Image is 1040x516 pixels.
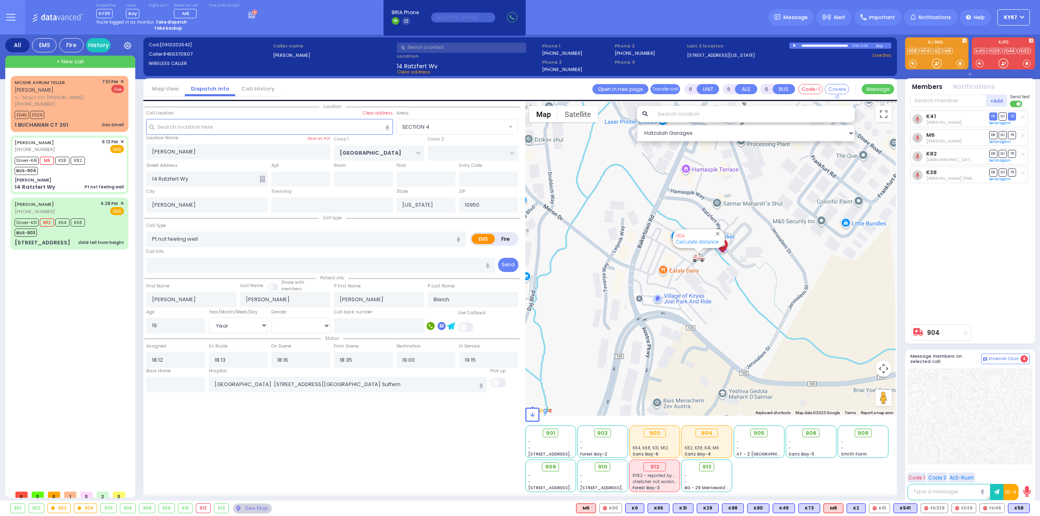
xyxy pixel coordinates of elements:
span: EMS [110,207,124,215]
div: 904 [74,504,97,513]
span: K38 [55,157,69,165]
span: [STREET_ADDRESS][PERSON_NAME] [528,451,605,457]
label: WIRELESS CALLER [149,60,270,67]
div: 0:38 [861,41,868,50]
div: 908 [139,504,155,513]
span: Notifications [919,14,951,21]
div: BLS [648,503,669,513]
label: Cross 1 [334,136,349,142]
label: Floor [396,162,406,169]
span: Driver-K41 [15,157,39,165]
span: - [737,445,739,451]
label: Last Name [240,283,263,289]
span: - [841,445,843,451]
a: K541 [919,48,933,54]
span: K68 [71,218,85,227]
label: KJ EMS... [905,40,968,46]
label: Room [334,162,346,169]
span: - [685,473,687,479]
a: Send again [989,158,1011,163]
label: Call Location [146,110,174,117]
img: red-radio-icon.svg [603,506,607,510]
div: Fire [59,38,84,52]
span: 8456370607 [163,51,193,57]
button: Code-1 [798,84,823,94]
a: [PERSON_NAME] [15,201,54,207]
div: 901 [11,504,25,513]
button: Toggle fullscreen view [875,106,892,122]
img: red-radio-icon.svg [983,506,987,510]
input: Search member [910,95,986,107]
span: TR [1008,131,1016,139]
span: AT - 2 [GEOGRAPHIC_DATA] [737,451,797,457]
span: M6 [40,157,54,165]
span: members [281,286,302,292]
button: Drag Pegman onto the map to open Street View [875,390,892,406]
div: BLS [625,503,644,513]
button: Send [498,258,518,272]
span: [PHONE_NUMBER] [15,208,55,215]
span: Phone 2 [542,59,612,66]
span: Sanz Bay-6 [633,451,659,457]
span: - [789,439,791,445]
button: Transfer call [650,84,680,94]
button: +Add [986,95,1007,107]
a: [STREET_ADDRESS][US_STATE] [687,52,755,59]
a: Send again [989,121,1011,125]
div: K29 [697,503,719,513]
span: ✕ [120,200,124,207]
span: - [737,439,739,445]
div: MOSHE ELIEZER BLEICH [715,230,730,255]
span: 0 [48,492,60,498]
label: [PHONE_NUMBER] [542,50,582,56]
span: DR [989,112,997,120]
a: MOSHE AVRUM TELLER [15,79,65,86]
div: M6 [576,503,596,513]
span: - [580,479,583,485]
span: הרר הערשל - ר' [PERSON_NAME] [15,94,99,101]
div: 903 [48,504,70,513]
a: KJFD [974,48,987,54]
span: - [528,445,531,451]
button: Notifications [953,82,995,92]
label: First Name [146,283,169,289]
h5: Message members on selected call [910,354,981,364]
span: ✕ [120,78,124,85]
span: Phone 4 [615,59,685,66]
span: - [580,439,583,445]
label: KJFD [972,40,1035,46]
div: K66 [648,503,669,513]
span: Hershey Szabovitz [926,119,962,125]
label: Use Callback [458,310,486,316]
input: Search a contact [397,43,526,53]
div: EMS [32,38,56,52]
span: Help [974,14,985,21]
div: BLS [847,503,866,513]
span: SECTION 4 [397,119,507,134]
span: Phone 1 [542,43,612,50]
div: 909 [159,504,174,513]
label: Lines [126,3,139,8]
label: Last 3 location [687,43,789,50]
span: Fire [111,85,124,93]
label: Assigned [146,343,166,350]
span: Avrohom Mier Muller [926,175,998,181]
span: 0 [15,492,28,498]
span: - [528,473,531,479]
label: Apt [271,162,279,169]
span: - [580,445,583,451]
span: Patient info [316,275,348,281]
div: Gas Smell [102,122,124,128]
label: P First Name [334,283,361,289]
span: ✕ [120,138,124,145]
label: Gender [271,309,287,315]
span: BRIA Phone [392,9,419,16]
label: [PERSON_NAME] [273,52,394,59]
span: EMS [110,145,124,153]
span: KY67 [1004,14,1017,21]
label: Cad: [149,41,270,48]
label: Call Type [146,222,166,229]
div: BLS [893,503,917,513]
span: - [528,479,531,485]
a: [PERSON_NAME] [15,139,54,146]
